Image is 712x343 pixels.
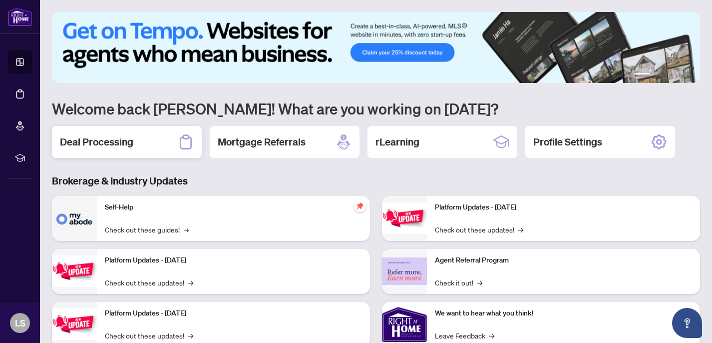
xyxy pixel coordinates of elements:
[533,135,602,149] h2: Profile Settings
[654,73,658,77] button: 2
[52,255,97,287] img: Platform Updates - September 16, 2025
[188,277,193,288] span: →
[354,200,366,212] span: pushpin
[686,73,690,77] button: 6
[435,202,692,213] p: Platform Updates - [DATE]
[435,330,494,341] a: Leave Feedback→
[8,7,32,26] img: logo
[105,224,189,235] a: Check out these guides!→
[672,308,702,338] button: Open asap
[518,224,523,235] span: →
[52,196,97,241] img: Self-Help
[52,99,700,118] h1: Welcome back [PERSON_NAME]! What are you working on [DATE]?
[52,12,700,83] img: Slide 0
[105,330,193,341] a: Check out these updates!→
[218,135,306,149] h2: Mortgage Referrals
[489,330,494,341] span: →
[634,73,650,77] button: 1
[52,308,97,340] img: Platform Updates - July 21, 2025
[105,202,362,213] p: Self-Help
[435,224,523,235] a: Check out these updates!→
[435,255,692,266] p: Agent Referral Program
[184,224,189,235] span: →
[105,255,362,266] p: Platform Updates - [DATE]
[105,277,193,288] a: Check out these updates!→
[105,308,362,319] p: Platform Updates - [DATE]
[435,277,482,288] a: Check it out!→
[678,73,682,77] button: 5
[52,174,700,188] h3: Brokerage & Industry Updates
[15,316,25,330] span: LS
[382,257,427,285] img: Agent Referral Program
[375,135,419,149] h2: rLearning
[435,308,692,319] p: We want to hear what you think!
[188,330,193,341] span: →
[670,73,674,77] button: 4
[60,135,133,149] h2: Deal Processing
[477,277,482,288] span: →
[382,202,427,234] img: Platform Updates - June 23, 2025
[662,73,666,77] button: 3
